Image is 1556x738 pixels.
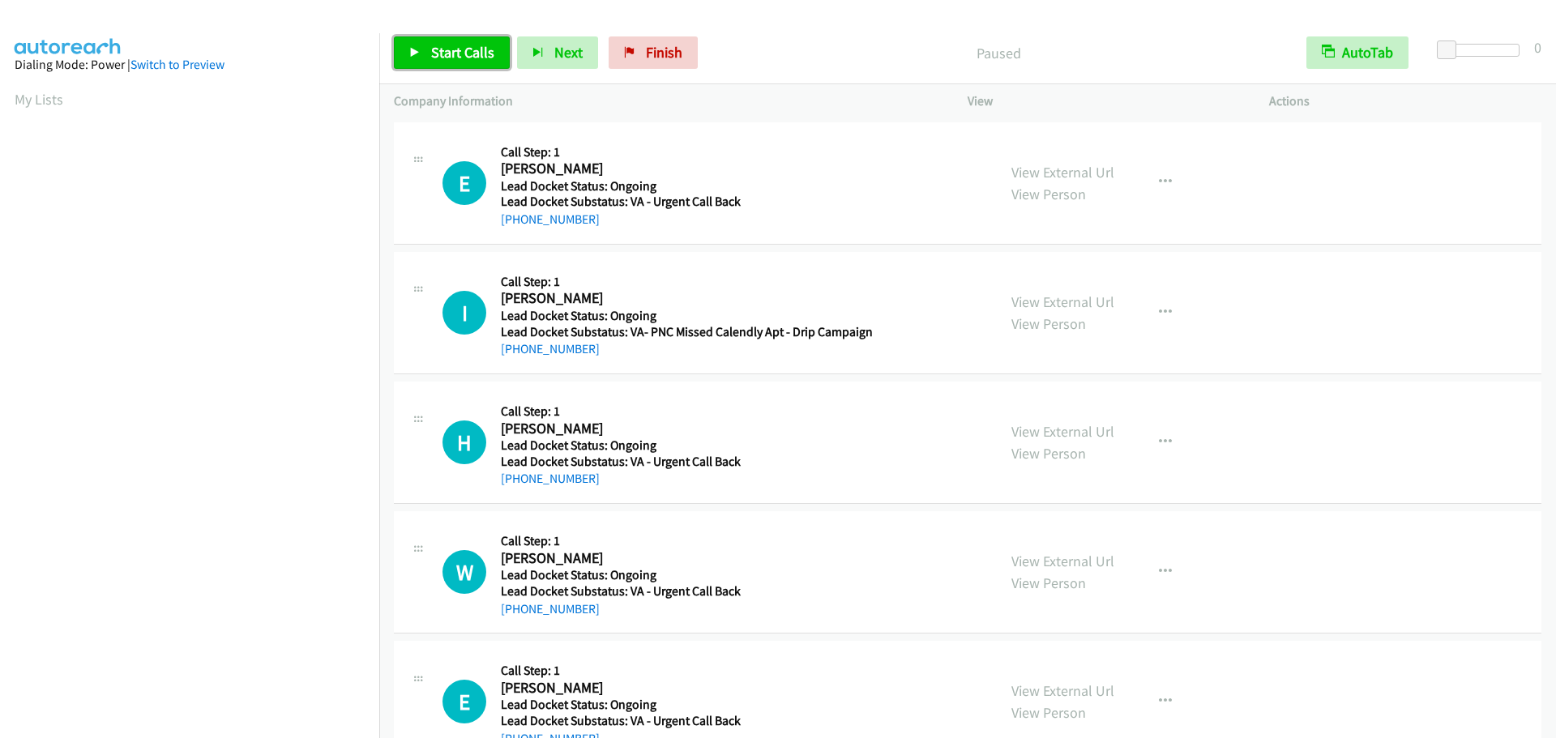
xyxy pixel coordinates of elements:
a: View Person [1011,314,1086,333]
h5: Lead Docket Substatus: VA- PNC Missed Calendly Apt - Drip Campaign [501,324,873,340]
div: The call is yet to be attempted [442,291,486,335]
a: View Person [1011,444,1086,463]
a: [PHONE_NUMBER] [501,341,600,356]
h2: [PERSON_NAME] [501,289,867,308]
h1: E [442,161,486,205]
div: The call is yet to be attempted [442,161,486,205]
div: 0 [1534,36,1541,58]
h5: Call Step: 1 [501,144,867,160]
h1: E [442,680,486,723]
h5: Lead Docket Status: Ongoing [501,178,867,194]
a: [PHONE_NUMBER] [501,601,600,616]
a: View External Url [1011,163,1114,181]
h5: Lead Docket Status: Ongoing [501,308,873,324]
div: Dialing Mode: Power | [15,55,365,75]
h2: [PERSON_NAME] [501,679,867,697]
h1: H [442,420,486,464]
div: Delay between calls (in seconds) [1445,44,1520,57]
h2: [PERSON_NAME] [501,160,867,178]
a: Finish [609,36,698,69]
span: Finish [646,43,682,62]
a: View Person [1011,185,1086,203]
a: View External Url [1011,552,1114,570]
button: AutoTab [1306,36,1409,69]
a: View External Url [1011,681,1114,700]
h5: Lead Docket Substatus: VA - Urgent Call Back [501,454,867,470]
h5: Lead Docket Substatus: VA - Urgent Call Back [501,194,867,210]
div: The call is yet to be attempted [442,550,486,594]
h5: Lead Docket Status: Ongoing [501,697,867,713]
div: The call is yet to be attempted [442,420,486,464]
h2: [PERSON_NAME] [501,420,867,438]
h5: Call Step: 1 [501,403,867,420]
div: The call is yet to be attempted [442,680,486,723]
a: View External Url [1011,422,1114,441]
h1: I [442,291,486,335]
h2: [PERSON_NAME] [501,549,867,568]
h5: Call Step: 1 [501,533,867,549]
span: Start Calls [431,43,494,62]
a: [PHONE_NUMBER] [501,471,600,486]
a: Switch to Preview [130,57,224,72]
p: Actions [1269,92,1541,111]
h5: Call Step: 1 [501,274,873,290]
h5: Lead Docket Status: Ongoing [501,567,867,583]
p: Company Information [394,92,938,111]
p: Paused [720,42,1277,64]
button: Next [517,36,598,69]
h1: W [442,550,486,594]
span: Next [554,43,583,62]
a: [PHONE_NUMBER] [501,211,600,227]
a: View Person [1011,574,1086,592]
h5: Lead Docket Substatus: VA - Urgent Call Back [501,583,867,599]
h5: Lead Docket Substatus: VA - Urgent Call Back [501,713,867,729]
h5: Lead Docket Status: Ongoing [501,437,867,454]
a: My Lists [15,90,63,109]
a: View External Url [1011,292,1114,311]
a: View Person [1011,703,1086,722]
p: View [968,92,1240,111]
a: Start Calls [394,36,510,69]
h5: Call Step: 1 [501,663,867,679]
